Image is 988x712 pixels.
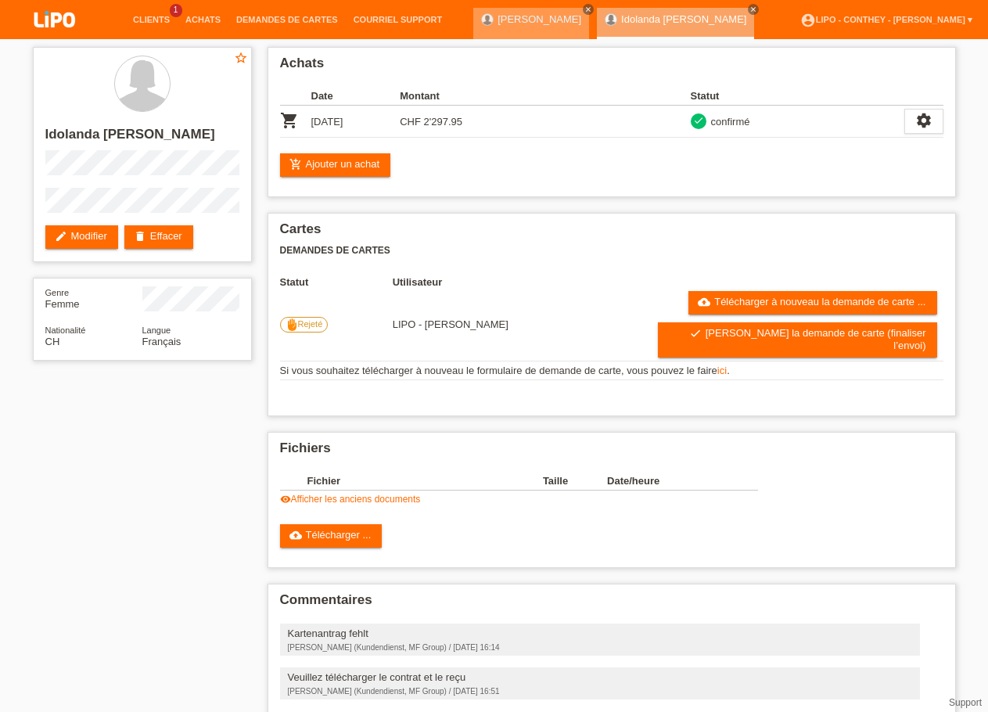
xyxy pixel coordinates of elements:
[45,127,239,150] h2: Idolanda [PERSON_NAME]
[543,472,607,491] th: Taille
[311,87,401,106] th: Date
[298,318,323,328] span: Rejeté
[280,441,943,464] h2: Fichiers
[800,13,816,28] i: account_circle
[45,225,118,249] a: editModifier
[658,322,937,358] a: check[PERSON_NAME] la demande de carte (finaliser l’envoi)
[915,112,932,129] i: settings
[393,318,508,330] span: 28.10.2024
[234,51,248,67] a: star_border
[280,361,943,380] td: Si vous souhaitez télécharger à nouveau le formulaire de demande de carte, vous pouvez le faire .
[691,87,904,106] th: Statut
[289,529,302,541] i: cloud_upload
[498,13,581,25] a: [PERSON_NAME]
[693,115,704,126] i: check
[280,524,383,548] a: cloud_uploadTélécharger ...
[280,494,421,505] a: visibilityAfficher les anciens documents
[45,288,70,297] span: Genre
[280,221,943,245] h2: Cartes
[45,336,60,347] span: Suisse
[400,106,489,138] td: CHF 2'297.95
[706,113,750,130] div: confirmé
[307,472,543,491] th: Fichier
[288,687,912,696] div: [PERSON_NAME] (Kundendienst, MF Group) / [DATE] 16:51
[142,325,171,335] span: Langue
[125,15,178,24] a: Clients
[748,4,759,15] a: close
[698,296,710,308] i: cloud_upload
[234,51,248,65] i: star_border
[228,15,346,24] a: Demandes de cartes
[289,158,302,171] i: add_shopping_cart
[55,230,67,243] i: edit
[280,276,393,288] th: Statut
[280,111,299,130] i: POSP00016596
[749,5,757,13] i: close
[288,627,912,639] div: Kartenantrag fehlt
[311,106,401,138] td: [DATE]
[280,153,391,177] a: add_shopping_cartAjouter un achat
[134,230,146,243] i: delete
[607,472,735,491] th: Date/heure
[393,276,658,288] th: Utilisateur
[280,494,291,505] i: visibility
[584,5,592,13] i: close
[170,4,182,17] span: 1
[288,671,912,683] div: Veuillez télécharger le contrat et le reçu
[288,643,912,652] div: [PERSON_NAME] (Kundendienst, MF Group) / [DATE] 16:14
[45,286,142,310] div: Femme
[346,15,450,24] a: Courriel Support
[689,327,702,340] i: check
[949,697,982,708] a: Support
[792,15,980,24] a: account_circleLIPO - Conthey - [PERSON_NAME] ▾
[583,4,594,15] a: close
[280,56,943,79] h2: Achats
[621,13,746,25] a: Idolanda [PERSON_NAME]
[717,365,727,376] a: ici
[178,15,228,24] a: Achats
[280,245,943,257] h3: Demandes de cartes
[688,291,936,315] a: cloud_uploadTélécharger à nouveau la demande de carte ...
[45,325,86,335] span: Nationalité
[286,318,298,331] i: front_hand
[400,87,489,106] th: Montant
[142,336,181,347] span: Français
[124,225,193,249] a: deleteEffacer
[280,592,943,616] h2: Commentaires
[16,32,94,44] a: LIPO pay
